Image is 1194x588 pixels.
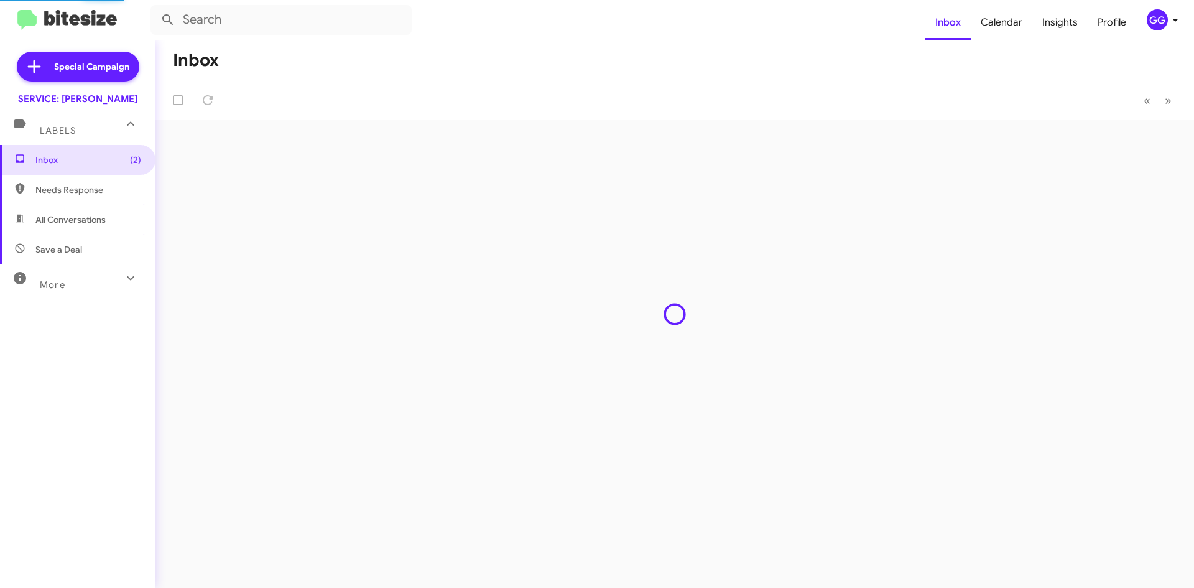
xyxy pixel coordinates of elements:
button: Previous [1136,88,1158,113]
a: Calendar [971,4,1032,40]
span: Labels [40,125,76,136]
span: Special Campaign [54,60,129,73]
nav: Page navigation example [1137,88,1179,113]
span: All Conversations [35,213,106,226]
h1: Inbox [173,50,219,70]
a: Inbox [925,4,971,40]
input: Search [150,5,412,35]
div: SERVICE: [PERSON_NAME] [18,93,137,105]
span: Save a Deal [35,243,82,256]
button: Next [1157,88,1179,113]
a: Insights [1032,4,1088,40]
span: » [1165,93,1172,108]
a: Profile [1088,4,1136,40]
span: Needs Response [35,184,141,196]
span: More [40,279,65,291]
span: Inbox [35,154,141,166]
span: (2) [130,154,141,166]
button: GG [1136,9,1180,30]
div: GG [1147,9,1168,30]
a: Special Campaign [17,52,139,82]
span: « [1144,93,1150,108]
